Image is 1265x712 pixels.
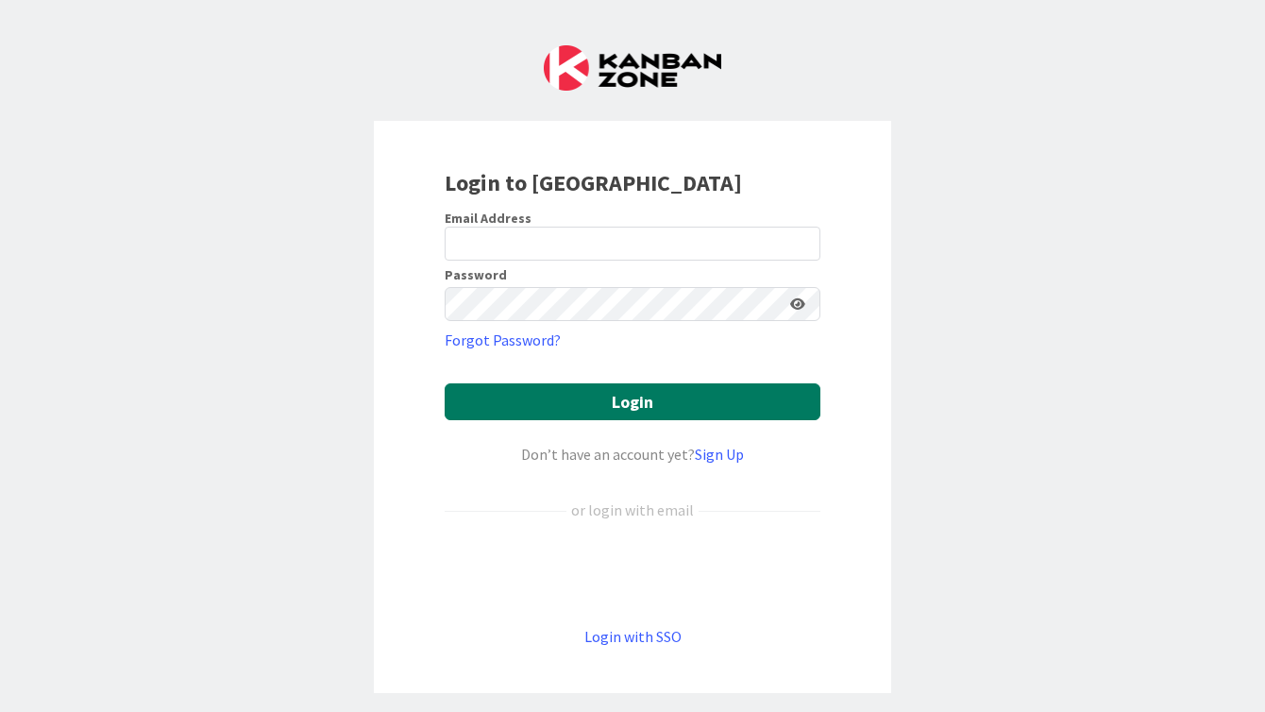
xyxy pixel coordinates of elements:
[445,443,820,466] div: Don’t have an account yet?
[566,499,699,521] div: or login with email
[544,45,721,91] img: Kanban Zone
[695,445,744,464] a: Sign Up
[445,268,507,281] label: Password
[445,329,561,351] a: Forgot Password?
[445,210,531,227] label: Email Address
[435,552,830,594] iframe: Sign in with Google Button
[584,627,682,646] a: Login with SSO
[445,383,820,420] button: Login
[445,168,742,197] b: Login to [GEOGRAPHIC_DATA]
